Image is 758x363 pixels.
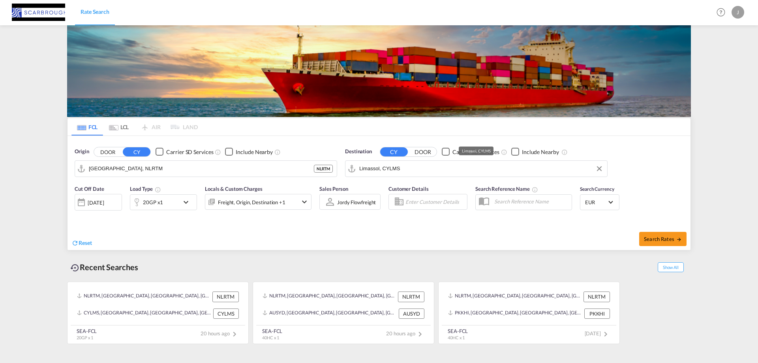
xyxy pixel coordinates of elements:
[166,148,213,156] div: Carrier SD Services
[345,148,372,156] span: Destination
[75,194,122,211] div: [DATE]
[75,161,337,177] md-input-container: Rotterdam, NLRTM
[274,149,281,155] md-icon: Unchecked: Ignores neighbouring ports when fetching rates.Checked : Includes neighbouring ports w...
[448,292,582,302] div: NLRTM, Rotterdam, Netherlands, Western Europe, Europe
[405,196,465,208] input: Enter Customer Details
[205,194,311,210] div: Freight Origin Destination Factory Stuffingicon-chevron-down
[218,197,285,208] div: Freight Origin Destination Factory Stuffing
[336,196,377,208] md-select: Sales Person: Jordy flowfreight
[452,148,499,156] div: Carrier SD Services
[67,282,249,344] recent-search-card: NLRTM, [GEOGRAPHIC_DATA], [GEOGRAPHIC_DATA], [GEOGRAPHIC_DATA], [GEOGRAPHIC_DATA] NLRTMCYLMS, [GE...
[89,163,314,175] input: Search by Port
[77,327,97,335] div: SEA-FCL
[81,8,109,15] span: Rate Search
[732,6,744,19] div: J
[77,292,210,302] div: NLRTM, Rotterdam, Netherlands, Western Europe, Europe
[77,335,93,340] span: 20GP x 1
[601,329,610,339] md-icon: icon-chevron-right
[580,186,614,192] span: Search Currency
[319,186,348,192] span: Sales Person
[75,148,89,156] span: Origin
[79,239,92,246] span: Reset
[212,292,239,302] div: NLRTM
[205,186,263,192] span: Locals & Custom Charges
[501,149,507,155] md-icon: Unchecked: Search for CY (Container Yard) services for all selected carriers.Checked : Search for...
[409,147,437,156] button: DOOR
[448,327,468,335] div: SEA-FCL
[644,236,682,242] span: Search Rates
[130,194,197,210] div: 20GP x1icon-chevron-down
[67,25,691,117] img: LCL+%26+FCL+BACKGROUND.png
[71,118,198,135] md-pagination-wrapper: Use the left and right arrow keys to navigate between tabs
[511,148,559,156] md-checkbox: Checkbox No Ink
[262,327,282,335] div: SEA-FCL
[388,186,428,192] span: Customer Details
[398,292,424,302] div: NLRTM
[263,308,397,319] div: AUSYD, Sydney, Australia, Oceania, Oceania
[75,210,81,220] md-datepicker: Select
[75,186,104,192] span: Cut Off Date
[181,197,195,207] md-icon: icon-chevron-down
[658,262,684,272] span: Show All
[103,118,135,135] md-tab-item: LCL
[448,308,582,319] div: PKKHI, Karachi, Pakistan, Indian Subcontinent, Asia Pacific
[88,199,104,206] div: [DATE]
[70,263,80,273] md-icon: icon-backup-restore
[67,258,141,276] div: Recent Searches
[639,232,687,246] button: Search Ratesicon-arrow-right
[262,335,279,340] span: 40HC x 1
[676,237,682,242] md-icon: icon-arrow-right
[201,330,239,337] span: 20 hours ago
[490,196,572,207] input: Search Reference Name
[475,186,538,192] span: Search Reference Name
[593,163,605,175] button: Clear Input
[532,186,538,193] md-icon: Your search will be saved by the below given name
[345,161,607,177] md-input-container: Limassol, CYLMS
[215,149,221,155] md-icon: Unchecked: Search for CY (Container Yard) services for all selected carriers.Checked : Search for...
[585,199,607,206] span: EUR
[300,197,309,207] md-icon: icon-chevron-down
[71,118,103,135] md-tab-item: FCL
[130,186,161,192] span: Load Type
[225,148,273,156] md-checkbox: Checkbox No Ink
[253,282,434,344] recent-search-card: NLRTM, [GEOGRAPHIC_DATA], [GEOGRAPHIC_DATA], [GEOGRAPHIC_DATA], [GEOGRAPHIC_DATA] NLRTMAUSYD, [GE...
[71,239,79,246] md-icon: icon-refresh
[12,4,65,21] img: 0d37db508e1711f0ac6a65b63199bd14.jpg
[714,6,728,19] span: Help
[386,330,425,337] span: 20 hours ago
[68,136,690,250] div: Origin DOOR CY Checkbox No InkUnchecked: Search for CY (Container Yard) services for all selected...
[462,147,491,155] div: Limassol, CYLMS
[94,147,122,156] button: DOOR
[714,6,732,20] div: Help
[71,239,92,248] div: icon-refreshReset
[156,148,213,156] md-checkbox: Checkbox No Ink
[584,292,610,302] div: NLRTM
[584,308,610,319] div: PKKHI
[143,197,163,208] div: 20GP x1
[442,148,499,156] md-checkbox: Checkbox No Ink
[236,148,273,156] div: Include Nearby
[359,163,603,175] input: Search by Port
[230,329,239,339] md-icon: icon-chevron-right
[123,147,150,156] button: CY
[337,199,376,205] div: Jordy flowfreight
[263,292,396,302] div: NLRTM, Rotterdam, Netherlands, Western Europe, Europe
[155,186,161,193] md-icon: icon-information-outline
[561,149,568,155] md-icon: Unchecked: Ignores neighbouring ports when fetching rates.Checked : Includes neighbouring ports w...
[399,308,424,319] div: AUSYD
[438,282,620,344] recent-search-card: NLRTM, [GEOGRAPHIC_DATA], [GEOGRAPHIC_DATA], [GEOGRAPHIC_DATA], [GEOGRAPHIC_DATA] NLRTMPKKHI, [GE...
[213,308,239,319] div: CYLMS
[415,329,425,339] md-icon: icon-chevron-right
[584,196,615,208] md-select: Select Currency: € EUREuro
[77,308,211,319] div: CYLMS, Limassol, Cyprus, Southern Europe, Europe
[314,165,333,173] div: NLRTM
[585,330,610,337] span: [DATE]
[380,147,408,156] button: CY
[522,148,559,156] div: Include Nearby
[448,335,465,340] span: 40HC x 1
